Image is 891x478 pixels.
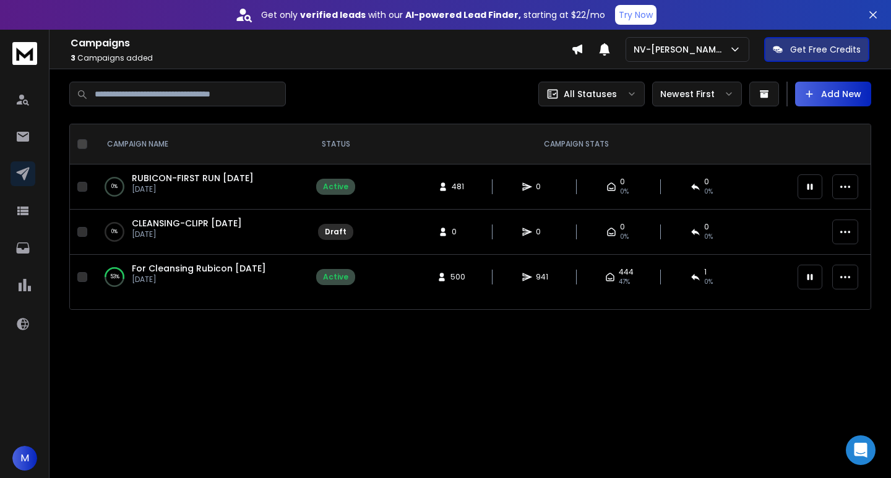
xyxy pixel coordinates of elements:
[452,182,464,192] span: 481
[92,210,309,255] td: 0%CLEANSING-CLIPR [DATE][DATE]
[615,5,656,25] button: Try Now
[12,446,37,471] button: M
[620,177,625,187] span: 0
[704,267,707,277] span: 1
[704,277,713,287] span: 0 %
[309,124,363,164] th: STATUS
[536,182,548,192] span: 0
[452,227,464,237] span: 0
[323,272,348,282] div: Active
[71,36,571,51] h1: Campaigns
[132,262,266,275] a: For Cleansing Rubicon [DATE]
[325,227,346,237] div: Draft
[764,37,869,62] button: Get Free Credits
[132,217,242,229] a: CLEANSING-CLIPR [DATE]
[620,232,629,242] span: 0%
[634,43,729,56] p: NV-[PERSON_NAME]
[704,177,709,187] span: 0
[704,187,713,197] span: 0%
[619,277,630,287] span: 47 %
[132,184,254,194] p: [DATE]
[92,124,309,164] th: CAMPAIGN NAME
[323,182,348,192] div: Active
[363,124,790,164] th: CAMPAIGN STATS
[795,82,871,106] button: Add New
[620,222,625,232] span: 0
[110,271,119,283] p: 53 %
[71,53,571,63] p: Campaigns added
[790,43,861,56] p: Get Free Credits
[92,164,309,210] td: 0%RUBICON-FIRST RUN [DATE][DATE]
[132,172,254,184] a: RUBICON-FIRST RUN [DATE]
[111,181,118,193] p: 0 %
[846,435,876,465] div: Open Intercom Messenger
[111,226,118,238] p: 0 %
[92,255,309,300] td: 53%For Cleansing Rubicon [DATE][DATE]
[450,272,465,282] span: 500
[300,9,366,21] strong: verified leads
[12,42,37,65] img: logo
[619,9,653,21] p: Try Now
[71,53,75,63] span: 3
[619,267,634,277] span: 444
[261,9,605,21] p: Get only with our starting at $22/mo
[652,82,742,106] button: Newest First
[132,275,266,284] p: [DATE]
[704,222,709,232] span: 0
[536,227,548,237] span: 0
[704,232,713,242] span: 0%
[405,9,521,21] strong: AI-powered Lead Finder,
[132,229,242,239] p: [DATE]
[536,272,548,282] span: 941
[564,88,617,100] p: All Statuses
[620,187,629,197] span: 0%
